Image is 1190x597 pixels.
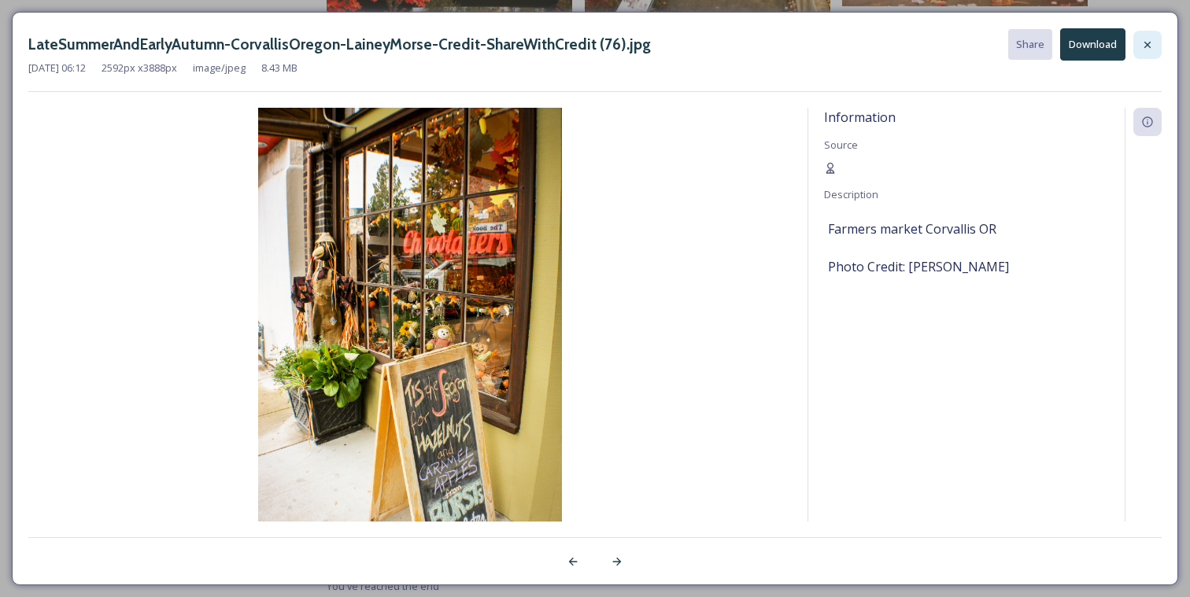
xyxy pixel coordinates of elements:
img: LateSummerAndEarlyAutumn-CorvallisOregon-LaineyMorse-Credit-ShareWithCredit%20%2876%29.jpg [28,108,792,563]
button: Share [1008,29,1052,60]
h3: LateSummerAndEarlyAutumn-CorvallisOregon-LaineyMorse-Credit-ShareWithCredit (76).jpg [28,33,651,56]
span: 2592 px x 3888 px [102,61,177,76]
span: image/jpeg [193,61,246,76]
span: Farmers market Corvallis OR Photo Credit: [PERSON_NAME] [828,219,1009,276]
span: [DATE] 06:12 [28,61,86,76]
span: Source [824,138,858,152]
span: Description [824,187,878,201]
span: Information [824,109,896,126]
button: Download [1060,28,1125,61]
span: 8.43 MB [261,61,297,76]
